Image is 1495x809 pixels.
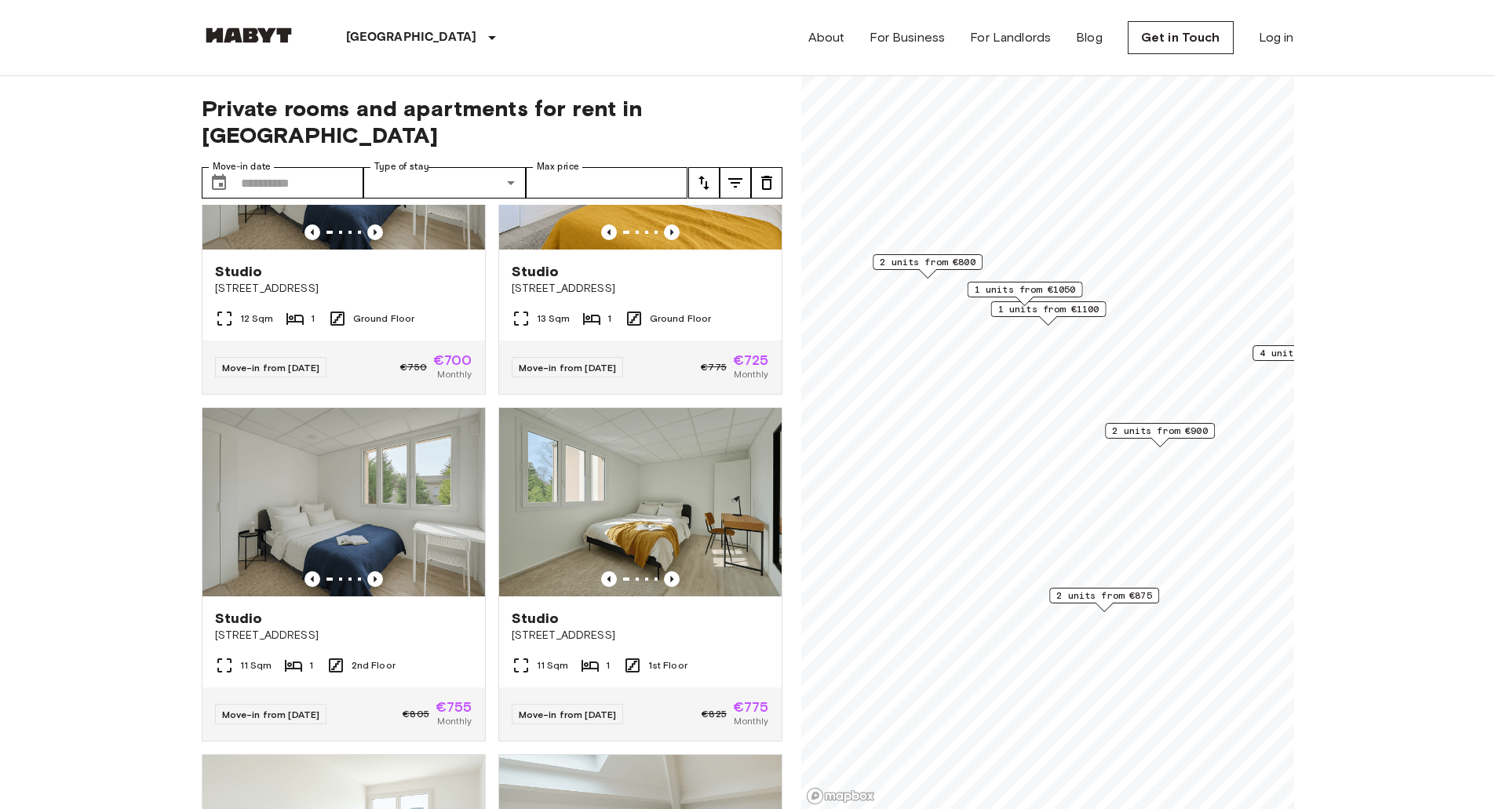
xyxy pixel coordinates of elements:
[1112,424,1208,438] span: 2 units from €900
[374,160,429,173] label: Type of stay
[806,787,875,805] a: Mapbox logo
[222,362,320,374] span: Move-in from [DATE]
[733,700,769,714] span: €775
[240,658,272,672] span: 11 Sqm
[701,360,727,374] span: €775
[1049,588,1159,612] div: Map marker
[751,167,782,199] button: tune
[215,262,263,281] span: Studio
[1076,28,1103,47] a: Blog
[367,571,383,587] button: Previous image
[808,28,845,47] a: About
[202,95,782,148] span: Private rooms and apartments for rent in [GEOGRAPHIC_DATA]
[202,408,485,596] img: Marketing picture of unit FR-18-010-013-001
[648,658,687,672] span: 1st Floor
[733,353,769,367] span: €725
[601,571,617,587] button: Previous image
[240,312,274,326] span: 12 Sqm
[664,224,680,240] button: Previous image
[537,312,571,326] span: 13 Sqm
[997,302,1099,316] span: 1 units from €1100
[400,360,427,374] span: €750
[1128,21,1234,54] a: Get in Touch
[537,658,569,672] span: 11 Sqm
[437,367,472,381] span: Monthly
[346,28,477,47] p: [GEOGRAPHIC_DATA]
[512,628,769,643] span: [STREET_ADDRESS]
[720,167,751,199] button: tune
[498,407,782,742] a: Marketing picture of unit FR-18-010-011-001Previous imagePrevious imageStudio[STREET_ADDRESS]11 S...
[512,281,769,297] span: [STREET_ADDRESS]
[512,609,560,628] span: Studio
[990,301,1106,326] div: Map marker
[537,160,579,173] label: Max price
[512,262,560,281] span: Studio
[967,282,1082,306] div: Map marker
[215,609,263,628] span: Studio
[970,28,1051,47] a: For Landlords
[202,60,486,395] a: Marketing picture of unit FR-18-010-006-001Previous imagePrevious imageStudio[STREET_ADDRESS]12 S...
[202,407,486,742] a: Marketing picture of unit FR-18-010-013-001Previous imagePrevious imageStudio[STREET_ADDRESS]11 S...
[436,700,472,714] span: €755
[352,658,396,672] span: 2nd Floor
[304,571,320,587] button: Previous image
[688,167,720,199] button: tune
[519,709,617,720] span: Move-in from [DATE]
[353,312,415,326] span: Ground Floor
[734,714,768,728] span: Monthly
[215,628,472,643] span: [STREET_ADDRESS]
[213,160,271,173] label: Move-in date
[433,353,472,367] span: €700
[311,312,315,326] span: 1
[607,312,611,326] span: 1
[873,254,983,279] div: Map marker
[702,707,727,721] span: €825
[304,224,320,240] button: Previous image
[734,367,768,381] span: Monthly
[1260,346,1355,360] span: 4 units from €700
[367,224,383,240] button: Previous image
[203,167,235,199] button: Choose date
[498,60,782,395] a: Marketing picture of unit FR-18-010-002-001Previous imagePrevious imageStudio[STREET_ADDRESS]13 S...
[870,28,945,47] a: For Business
[974,282,1075,297] span: 1 units from €1050
[650,312,712,326] span: Ground Floor
[664,571,680,587] button: Previous image
[1253,345,1362,370] div: Map marker
[215,281,472,297] span: [STREET_ADDRESS]
[403,707,429,721] span: €805
[437,714,472,728] span: Monthly
[499,408,782,596] img: Marketing picture of unit FR-18-010-011-001
[222,709,320,720] span: Move-in from [DATE]
[1259,28,1294,47] a: Log in
[202,27,296,43] img: Habyt
[601,224,617,240] button: Previous image
[606,658,610,672] span: 1
[1056,589,1152,603] span: 2 units from €875
[1105,423,1215,447] div: Map marker
[519,362,617,374] span: Move-in from [DATE]
[880,255,975,269] span: 2 units from €800
[309,658,313,672] span: 1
